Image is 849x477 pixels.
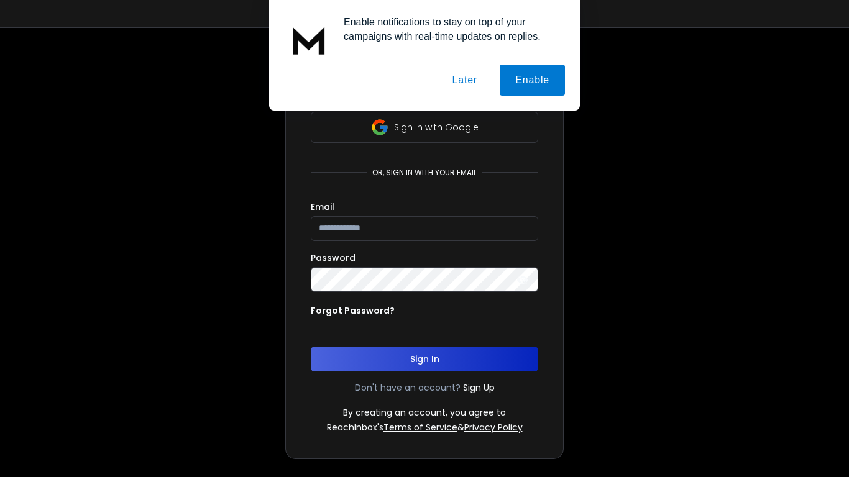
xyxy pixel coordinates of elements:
button: Enable [500,65,565,96]
a: Sign Up [463,381,495,394]
p: Forgot Password? [311,304,395,317]
button: Later [436,65,492,96]
p: ReachInbox's & [327,421,523,434]
div: Enable notifications to stay on top of your campaigns with real-time updates on replies. [334,15,565,43]
label: Email [311,202,334,211]
button: Sign In [311,347,538,371]
p: Don't have an account? [355,381,461,394]
a: Privacy Policy [464,421,523,434]
img: notification icon [284,15,334,65]
button: Sign in with Google [311,112,538,143]
label: Password [311,253,356,262]
p: By creating an account, you agree to [343,406,506,419]
a: Terms of Service [383,421,457,434]
p: Sign in with Google [394,121,479,134]
p: or, sign in with your email [367,168,482,178]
